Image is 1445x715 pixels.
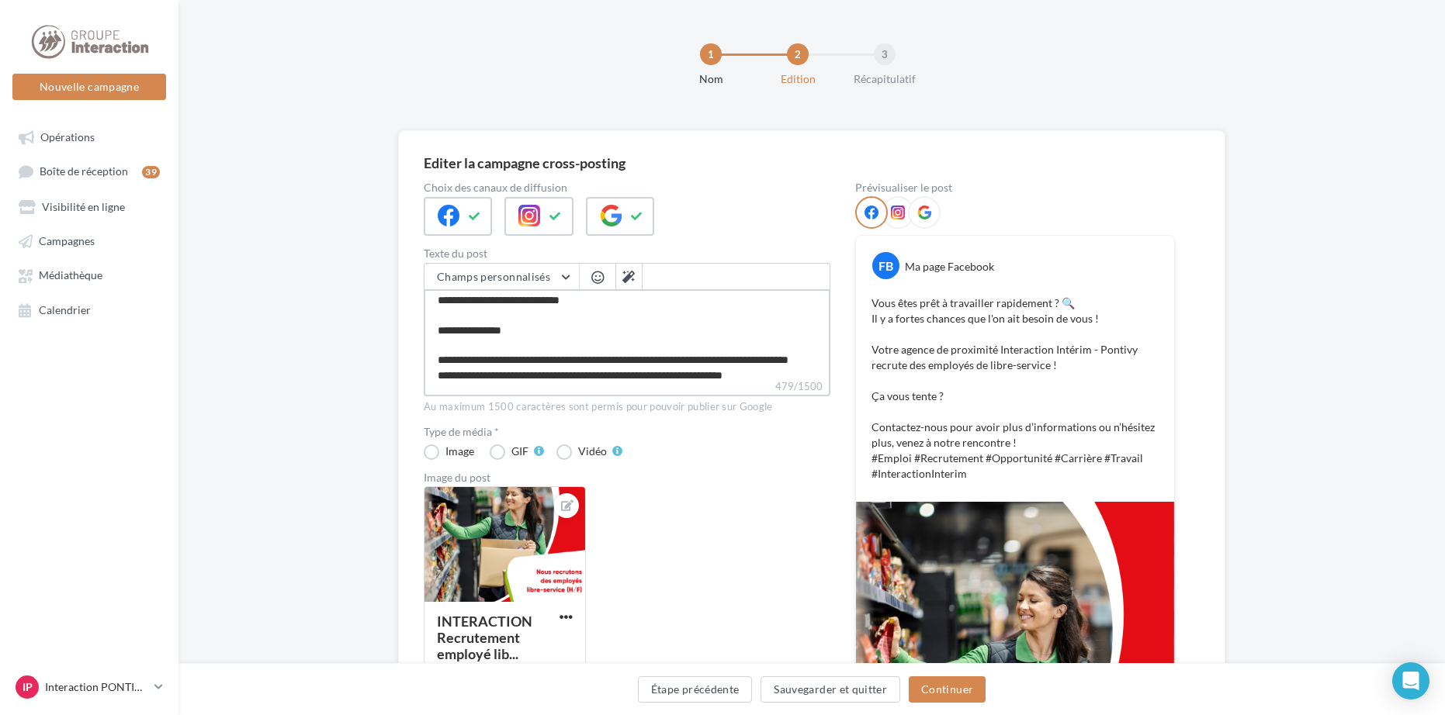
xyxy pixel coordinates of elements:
[9,123,169,150] a: Opérations
[761,676,900,703] button: Sauvegarder et quitter
[12,672,166,702] a: IP Interaction PONTIVY
[787,43,809,65] div: 2
[45,679,148,695] p: Interaction PONTIVY
[437,270,550,283] span: Champs personnalisés
[445,446,474,457] div: Image
[9,192,169,220] a: Visibilité en ligne
[9,226,169,254] a: Campagnes
[39,303,91,316] span: Calendrier
[661,71,761,87] div: Nom
[40,130,95,143] span: Opérations
[23,679,33,695] span: IP
[1392,662,1429,699] div: Open Intercom Messenger
[39,269,102,282] span: Médiathèque
[578,446,607,457] div: Vidéo
[511,446,528,457] div: GIF
[9,261,169,288] a: Médiathèque
[874,43,896,65] div: 3
[142,166,160,178] div: 39
[40,165,128,178] span: Boîte de réception
[700,43,722,65] div: 1
[42,200,125,213] span: Visibilité en ligne
[424,182,830,193] label: Choix des canaux de diffusion
[835,71,934,87] div: Récapitulatif
[872,295,1159,482] p: Vous êtes prêt à travailler rapidement ? 🔍 Il y a fortes chances que l'on ait besoin de vous ! Vo...
[437,613,532,662] div: INTERACTION Recrutement employé lib...
[872,252,899,279] div: FB
[855,182,1175,193] div: Prévisualiser le post
[424,400,830,414] div: Au maximum 1500 caractères sont permis pour pouvoir publier sur Google
[909,676,986,703] button: Continuer
[424,378,830,396] label: 479/1500
[39,234,95,247] span: Campagnes
[9,295,169,323] a: Calendrier
[424,248,830,259] label: Texte du post
[638,676,753,703] button: Étape précédente
[12,74,166,100] button: Nouvelle campagne
[424,427,830,437] label: Type de média *
[424,472,830,483] div: Image du post
[424,264,579,290] button: Champs personnalisés
[9,157,169,185] a: Boîte de réception39
[424,156,625,170] div: Editer la campagne cross-posting
[748,71,847,87] div: Edition
[905,259,994,275] div: Ma page Facebook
